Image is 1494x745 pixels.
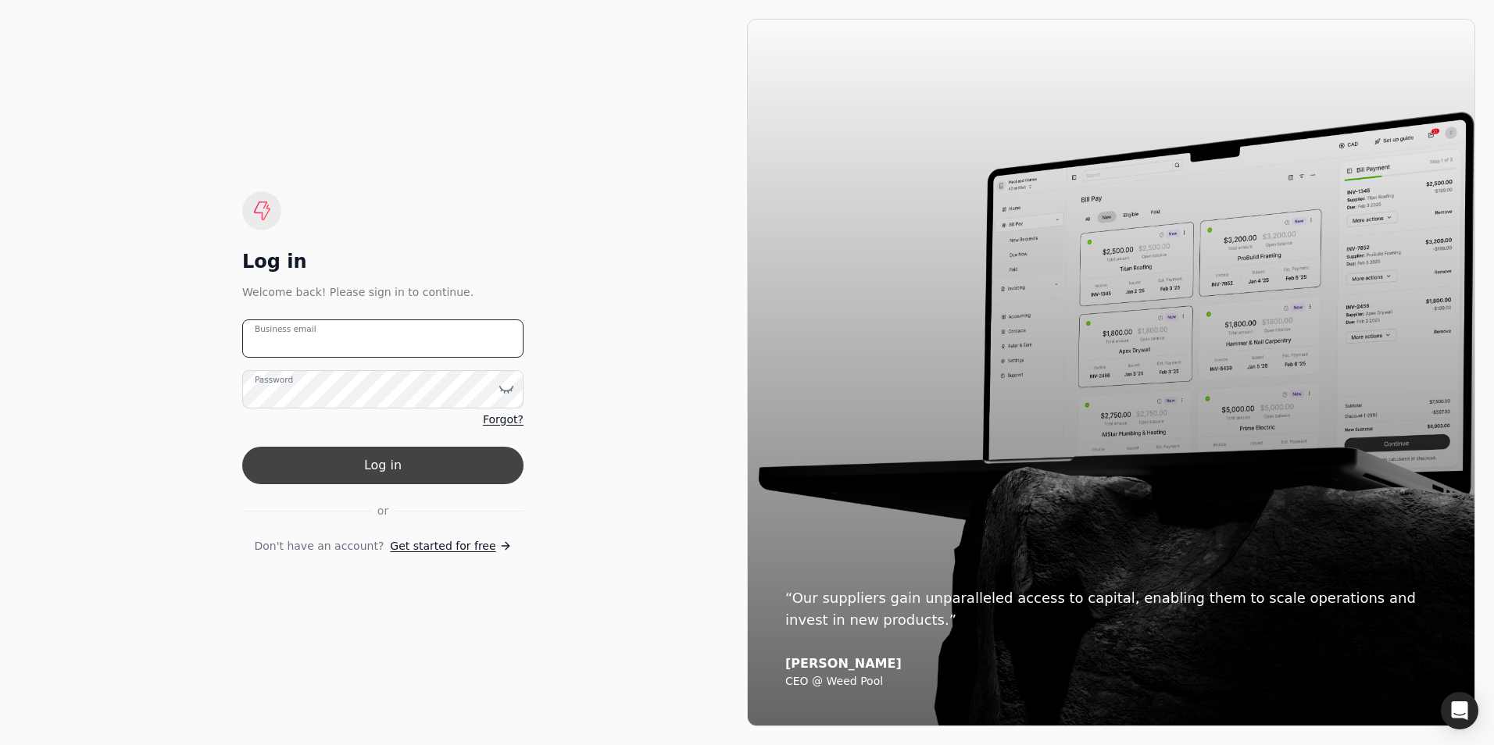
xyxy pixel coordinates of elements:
[242,447,524,484] button: Log in
[785,656,1437,672] div: [PERSON_NAME]
[254,538,384,554] span: Don't have an account?
[390,538,495,554] span: Get started for free
[242,283,524,301] div: Welcome back! Please sign in to continue.
[390,538,511,554] a: Get started for free
[785,587,1437,631] div: “Our suppliers gain unparalleled access to capital, enabling them to scale operations and invest ...
[242,249,524,274] div: Log in
[785,675,1437,689] div: CEO @ Weed Pool
[483,412,524,428] a: Forgot?
[255,373,293,386] label: Password
[377,503,388,519] span: or
[255,323,316,335] label: Business email
[1441,692,1478,729] div: Open Intercom Messenger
